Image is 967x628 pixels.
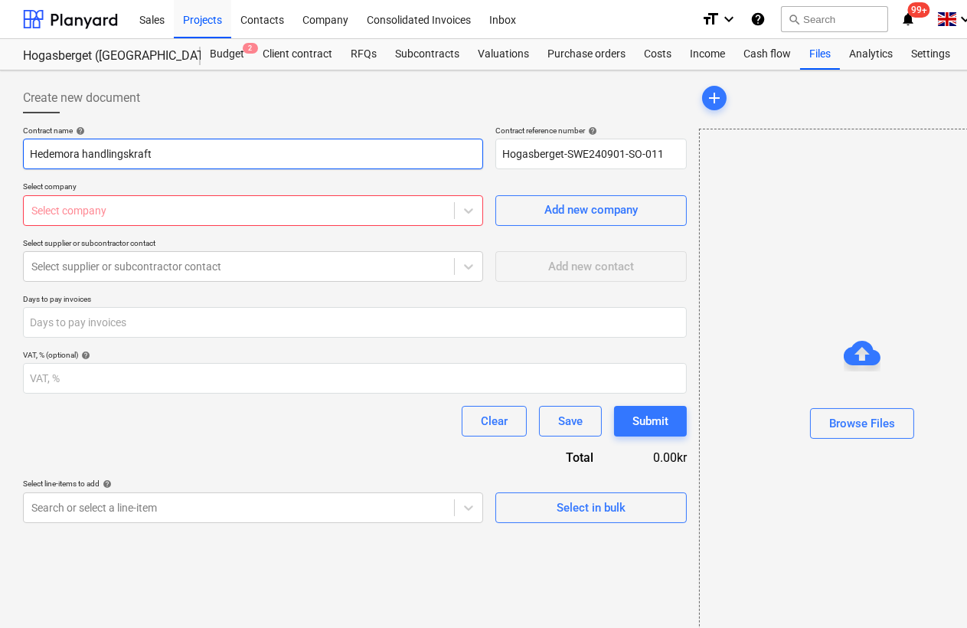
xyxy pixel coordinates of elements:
[890,554,967,628] div: Chatt-widget
[734,39,800,70] a: Cash flow
[539,406,602,437] button: Save
[23,350,687,360] div: VAT, % (optional)
[341,39,386,70] a: RFQs
[800,39,840,70] a: Files
[788,13,800,25] span: search
[900,10,916,28] i: notifications
[635,39,681,70] a: Costs
[829,414,895,433] div: Browse Files
[23,89,140,107] span: Create new document
[100,479,112,489] span: help
[720,10,738,28] i: keyboard_arrow_down
[495,126,687,136] div: Contract reference number
[23,139,483,169] input: Document name
[750,10,766,28] i: Knowledge base
[557,498,626,518] div: Select in bulk
[23,294,687,307] p: Days to pay invoices
[243,43,258,54] span: 2
[705,89,724,107] span: add
[681,39,734,70] a: Income
[585,126,597,136] span: help
[23,479,483,489] div: Select line-items to add
[701,10,720,28] i: format_size
[253,39,341,70] a: Client contract
[23,307,687,338] input: Days to pay invoices
[810,408,914,439] button: Browse Files
[558,411,583,431] div: Save
[201,39,253,70] a: Budget2
[618,449,686,466] div: 0.00kr
[23,363,687,394] input: VAT, %
[890,554,967,628] iframe: Chat Widget
[23,238,483,251] p: Select supplier or subcontractor contact
[902,39,959,70] a: Settings
[488,449,619,466] div: Total
[481,411,508,431] div: Clear
[781,6,888,32] button: Search
[632,411,668,431] div: Submit
[73,126,85,136] span: help
[386,39,469,70] a: Subcontracts
[840,39,902,70] a: Analytics
[908,2,930,18] span: 99+
[614,406,687,437] button: Submit
[201,39,253,70] div: Budget
[495,195,687,226] button: Add new company
[538,39,635,70] a: Purchase orders
[495,139,687,169] input: Reference number
[469,39,538,70] a: Valuations
[78,351,90,360] span: help
[23,126,483,136] div: Contract name
[544,200,638,220] div: Add new company
[462,406,527,437] button: Clear
[23,182,483,195] p: Select company
[495,492,687,523] button: Select in bulk
[23,48,182,64] div: Hogasberget ([GEOGRAPHIC_DATA])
